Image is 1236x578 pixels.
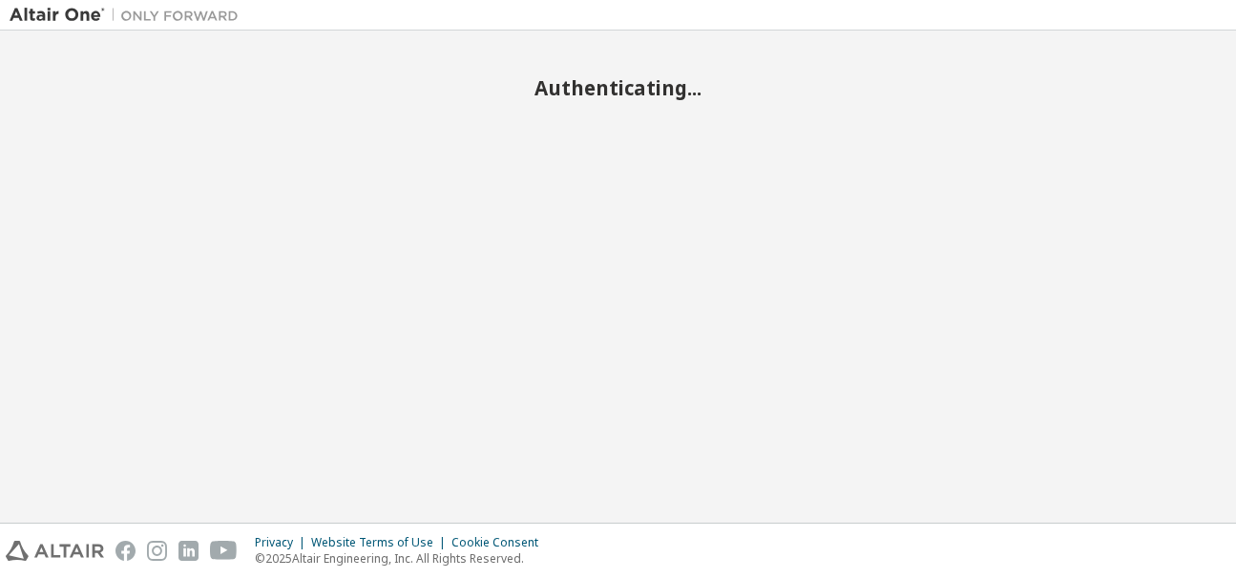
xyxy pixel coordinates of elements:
[6,541,104,561] img: altair_logo.svg
[178,541,199,561] img: linkedin.svg
[255,535,311,550] div: Privacy
[147,541,167,561] img: instagram.svg
[10,75,1226,100] h2: Authenticating...
[115,541,136,561] img: facebook.svg
[10,6,248,25] img: Altair One
[210,541,238,561] img: youtube.svg
[255,550,550,567] p: © 2025 Altair Engineering, Inc. All Rights Reserved.
[451,535,550,550] div: Cookie Consent
[311,535,451,550] div: Website Terms of Use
